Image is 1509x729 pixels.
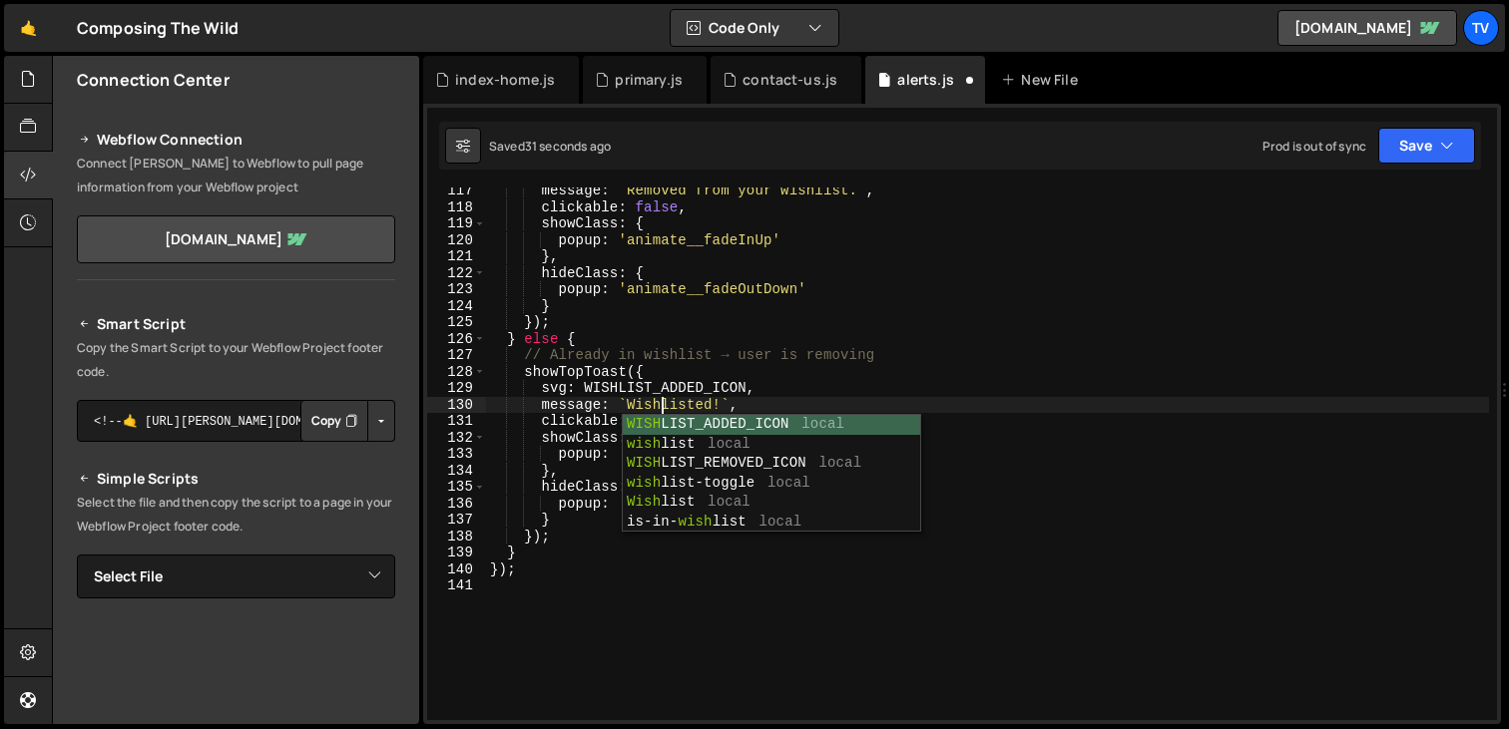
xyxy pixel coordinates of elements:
div: 117 [427,182,486,199]
h2: Simple Scripts [77,467,395,491]
div: 133 [427,446,486,463]
div: contact-us.js [743,70,837,90]
div: 123 [427,281,486,298]
div: 132 [427,430,486,447]
div: 129 [427,380,486,397]
div: 121 [427,248,486,265]
div: 138 [427,529,486,546]
a: [DOMAIN_NAME] [77,215,395,263]
div: index-home.js [455,70,555,90]
button: Save [1378,128,1475,164]
textarea: <!--🤙 [URL][PERSON_NAME][DOMAIN_NAME]> <script>document.addEventListener("DOMContentLoaded", func... [77,400,395,442]
div: 119 [427,215,486,232]
div: 118 [427,199,486,216]
div: Prod is out of sync [1262,138,1366,155]
p: Connect [PERSON_NAME] to Webflow to pull page information from your Webflow project [77,152,395,199]
h2: Webflow Connection [77,128,395,152]
div: 135 [427,479,486,496]
div: primary.js [615,70,683,90]
a: [DOMAIN_NAME] [1277,10,1457,46]
div: 125 [427,314,486,331]
div: 122 [427,265,486,282]
button: Copy [300,400,368,442]
div: 31 seconds ago [525,138,611,155]
h2: Connection Center [77,69,230,91]
div: 139 [427,545,486,561]
div: 136 [427,496,486,513]
div: alerts.js [897,70,953,90]
div: 140 [427,561,486,578]
p: Copy the Smart Script to your Webflow Project footer code. [77,336,395,384]
div: New File [1001,70,1085,90]
a: 🤙 [4,4,53,52]
div: 137 [427,512,486,529]
div: Saved [489,138,611,155]
div: 141 [427,577,486,594]
div: Button group with nested dropdown [300,400,395,442]
div: 127 [427,347,486,364]
div: Composing The Wild [77,16,239,40]
h2: Smart Script [77,312,395,336]
a: TV [1463,10,1499,46]
div: 128 [427,364,486,381]
div: 134 [427,463,486,480]
div: 124 [427,298,486,315]
p: Select the file and then copy the script to a page in your Webflow Project footer code. [77,491,395,539]
div: 131 [427,413,486,430]
button: Code Only [671,10,838,46]
div: 130 [427,397,486,414]
div: 126 [427,331,486,348]
div: 120 [427,232,486,249]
